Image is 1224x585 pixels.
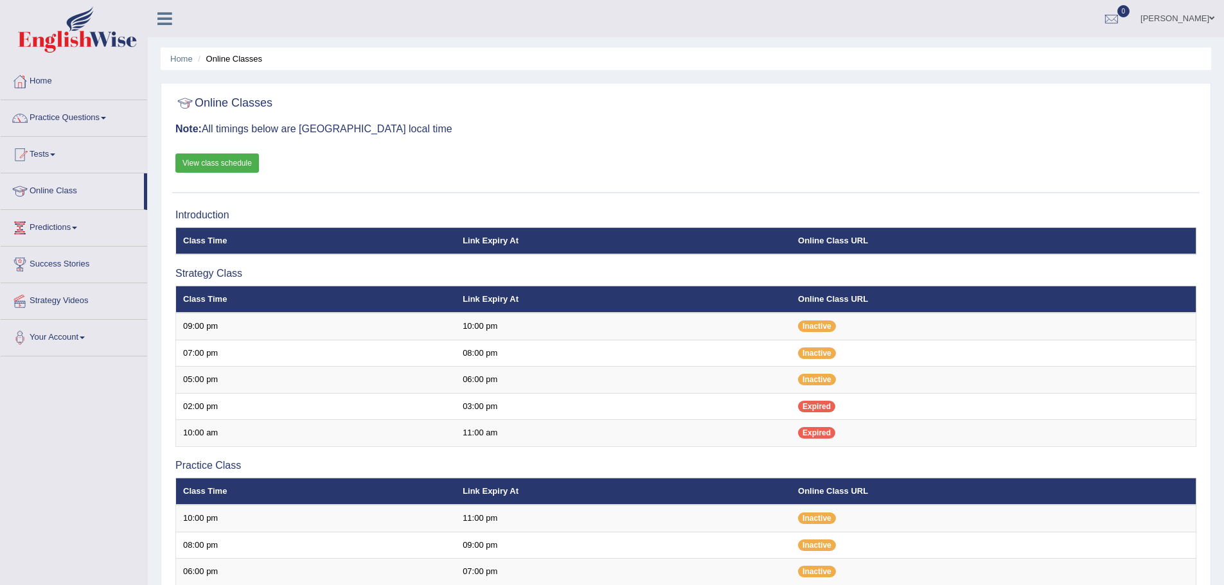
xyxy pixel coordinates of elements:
[1,247,147,279] a: Success Stories
[456,313,791,340] td: 10:00 pm
[175,123,202,134] b: Note:
[176,505,456,532] td: 10:00 pm
[456,227,791,254] th: Link Expiry At
[175,460,1196,471] h3: Practice Class
[176,286,456,313] th: Class Time
[798,347,836,359] span: Inactive
[175,94,272,113] h2: Online Classes
[791,286,1196,313] th: Online Class URL
[1,137,147,169] a: Tests
[456,532,791,559] td: 09:00 pm
[798,512,836,524] span: Inactive
[798,401,835,412] span: Expired
[175,153,259,173] a: View class schedule
[1,320,147,352] a: Your Account
[1,283,147,315] a: Strategy Videos
[176,532,456,559] td: 08:00 pm
[170,54,193,64] a: Home
[175,209,1196,221] h3: Introduction
[456,393,791,420] td: 03:00 pm
[798,374,836,385] span: Inactive
[176,313,456,340] td: 09:00 pm
[195,53,262,65] li: Online Classes
[456,286,791,313] th: Link Expiry At
[798,320,836,332] span: Inactive
[798,566,836,577] span: Inactive
[176,340,456,367] td: 07:00 pm
[798,539,836,551] span: Inactive
[176,420,456,447] td: 10:00 am
[1,64,147,96] a: Home
[456,420,791,447] td: 11:00 am
[176,367,456,394] td: 05:00 pm
[798,427,835,439] span: Expired
[1,100,147,132] a: Practice Questions
[791,478,1196,505] th: Online Class URL
[176,393,456,420] td: 02:00 pm
[456,478,791,505] th: Link Expiry At
[791,227,1196,254] th: Online Class URL
[1,173,144,205] a: Online Class
[456,505,791,532] td: 11:00 pm
[456,367,791,394] td: 06:00 pm
[176,478,456,505] th: Class Time
[175,123,1196,135] h3: All timings below are [GEOGRAPHIC_DATA] local time
[456,340,791,367] td: 08:00 pm
[1,210,147,242] a: Predictions
[175,268,1196,279] h3: Strategy Class
[176,227,456,254] th: Class Time
[1117,5,1130,17] span: 0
